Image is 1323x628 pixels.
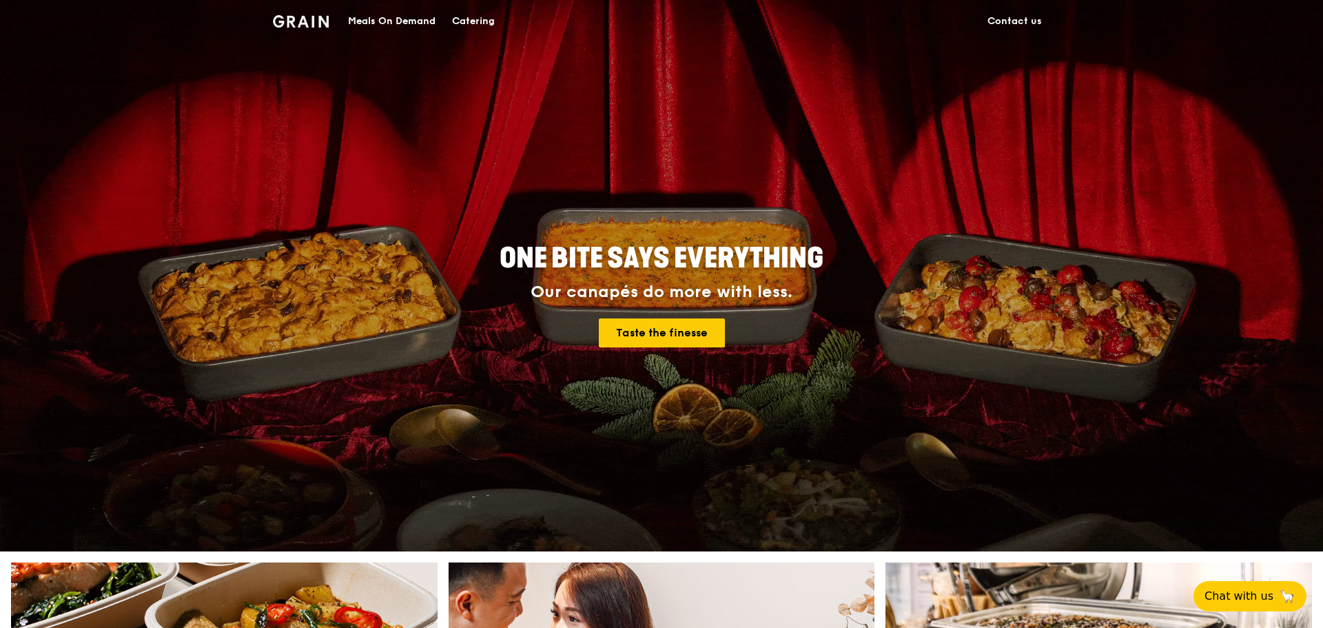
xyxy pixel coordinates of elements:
[348,1,435,42] div: Meals On Demand
[444,1,503,42] a: Catering
[1204,588,1273,605] span: Chat with us
[599,318,725,347] a: Taste the finesse
[413,283,910,302] div: Our canapés do more with less.
[273,15,329,28] img: Grain
[979,1,1050,42] a: Contact us
[500,242,823,275] span: ONE BITE SAYS EVERYTHING
[1193,581,1306,611] button: Chat with us🦙
[1279,588,1295,605] span: 🦙
[452,1,495,42] div: Catering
